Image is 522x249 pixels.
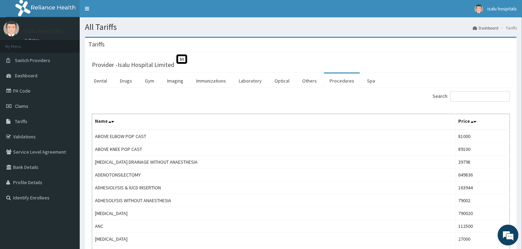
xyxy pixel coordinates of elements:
[85,23,517,32] h1: All Tariffs
[114,74,138,88] a: Drugs
[92,130,456,143] td: ABOVE ELBOW POP CAST
[3,21,19,36] img: User Image
[92,169,456,181] td: ADENOTONSILECTOMY
[269,74,295,88] a: Optical
[191,74,232,88] a: Immunizations
[362,74,381,88] a: Spa
[176,54,187,64] span: St
[92,114,456,130] th: Name
[15,72,37,79] span: Dashboard
[92,207,456,220] td: [MEDICAL_DATA]
[297,74,322,88] a: Others
[473,25,498,31] a: Dashboard
[455,220,510,233] td: 112500
[15,103,28,109] span: Claims
[92,143,456,156] td: ABOVE KNEE POP CAST
[162,74,189,88] a: Imaging
[92,220,456,233] td: ANC
[92,194,456,207] td: ADHESOLYSIS WITHOUT ANAESTHESIA
[455,130,510,143] td: 81000
[24,38,41,43] a: Online
[455,207,510,220] td: 790020
[324,74,360,88] a: Procedures
[475,5,483,13] img: User Image
[487,6,517,12] span: isalu hospitals
[88,41,105,48] h3: Tariffs
[92,181,456,194] td: ADHESIOLYSIS & IUCD INSERTION
[433,91,510,102] label: Search:
[455,156,510,169] td: 39798
[450,91,510,102] input: Search:
[15,57,50,63] span: Switch Providers
[455,181,510,194] td: 163944
[233,74,267,88] a: Laboratory
[139,74,160,88] a: Gym
[88,74,113,88] a: Dental
[24,28,63,34] p: isalu hospitals
[92,62,174,68] h3: Provider - Isalu Hospital Limited
[15,118,27,124] span: Tariffs
[455,143,510,156] td: 89100
[499,25,517,31] li: Tariffs
[455,194,510,207] td: 79002
[92,233,456,246] td: [MEDICAL_DATA]
[92,156,456,169] td: [MEDICAL_DATA] DRAINAGE WITHOUT ANAESTHESIA
[455,114,510,130] th: Price
[455,233,510,246] td: 27000
[455,169,510,181] td: 649836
